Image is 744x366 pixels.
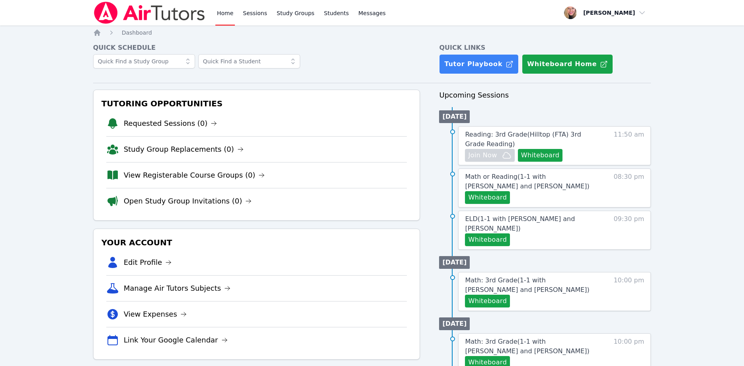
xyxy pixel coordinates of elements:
[124,118,217,129] a: Requested Sessions (0)
[465,149,514,162] button: Join Now
[465,295,510,307] button: Whiteboard
[613,276,644,307] span: 10:00 pm
[124,335,228,346] a: Link Your Google Calendar
[465,131,581,148] span: Reading: 3rd Grade ( Hilltop (FTA) 3rd Grade Reading )
[613,172,644,204] span: 08:30 pm
[439,317,470,330] li: [DATE]
[124,170,265,181] a: View Registerable Course Groups (0)
[124,257,172,268] a: Edit Profile
[465,172,599,191] a: Math or Reading(1-1 with [PERSON_NAME] and [PERSON_NAME])
[522,54,613,74] button: Whiteboard Home
[93,54,195,69] input: Quick Find a Study Group
[124,144,244,155] a: Study Group Replacements (0)
[465,215,575,232] span: ELD ( 1-1 with [PERSON_NAME] and [PERSON_NAME] )
[93,29,651,37] nav: Breadcrumb
[465,191,510,204] button: Whiteboard
[93,2,206,24] img: Air Tutors
[465,276,599,295] a: Math: 3rd Grade(1-1 with [PERSON_NAME] and [PERSON_NAME])
[122,29,152,37] a: Dashboard
[518,149,563,162] button: Whiteboard
[124,283,231,294] a: Manage Air Tutors Subjects
[439,256,470,269] li: [DATE]
[613,214,644,246] span: 09:30 pm
[198,54,300,69] input: Quick Find a Student
[439,43,651,53] h4: Quick Links
[439,54,519,74] a: Tutor Playbook
[468,151,497,160] span: Join Now
[465,214,599,233] a: ELD(1-1 with [PERSON_NAME] and [PERSON_NAME])
[465,276,589,294] span: Math: 3rd Grade ( 1-1 with [PERSON_NAME] and [PERSON_NAME] )
[465,338,589,355] span: Math: 3rd Grade ( 1-1 with [PERSON_NAME] and [PERSON_NAME] )
[465,130,599,149] a: Reading: 3rd Grade(Hilltop (FTA) 3rd Grade Reading)
[439,110,470,123] li: [DATE]
[100,235,414,250] h3: Your Account
[124,196,252,207] a: Open Study Group Invitations (0)
[124,309,187,320] a: View Expenses
[465,233,510,246] button: Whiteboard
[614,130,644,162] span: 11:50 am
[100,96,414,111] h3: Tutoring Opportunities
[465,173,589,190] span: Math or Reading ( 1-1 with [PERSON_NAME] and [PERSON_NAME] )
[93,43,420,53] h4: Quick Schedule
[439,90,651,101] h3: Upcoming Sessions
[465,337,599,356] a: Math: 3rd Grade(1-1 with [PERSON_NAME] and [PERSON_NAME])
[358,9,386,17] span: Messages
[122,29,152,36] span: Dashboard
